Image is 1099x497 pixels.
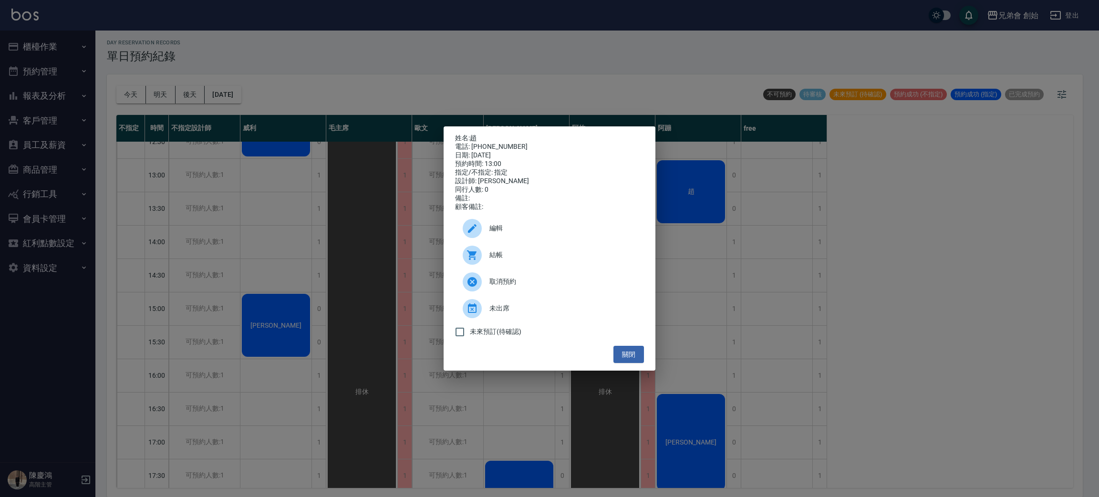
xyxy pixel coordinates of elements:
div: 備註: [455,194,644,203]
div: 日期: [DATE] [455,151,644,160]
div: 編輯 [455,215,644,242]
div: 未出席 [455,295,644,322]
div: 預約時間: 13:00 [455,160,644,168]
a: 趙 [470,134,477,142]
div: 取消預約 [455,269,644,295]
div: 設計師: [PERSON_NAME] [455,177,644,186]
span: 編輯 [489,223,636,233]
button: 關閉 [613,346,644,363]
span: 結帳 [489,250,636,260]
div: 顧客備註: [455,203,644,211]
span: 未來預訂(待確認) [470,327,521,337]
p: 姓名: [455,134,644,143]
span: 取消預約 [489,277,636,287]
div: 同行人數: 0 [455,186,644,194]
div: 電話: [PHONE_NUMBER] [455,143,644,151]
div: 指定/不指定: 指定 [455,168,644,177]
span: 未出席 [489,303,636,313]
a: 結帳 [455,242,644,269]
